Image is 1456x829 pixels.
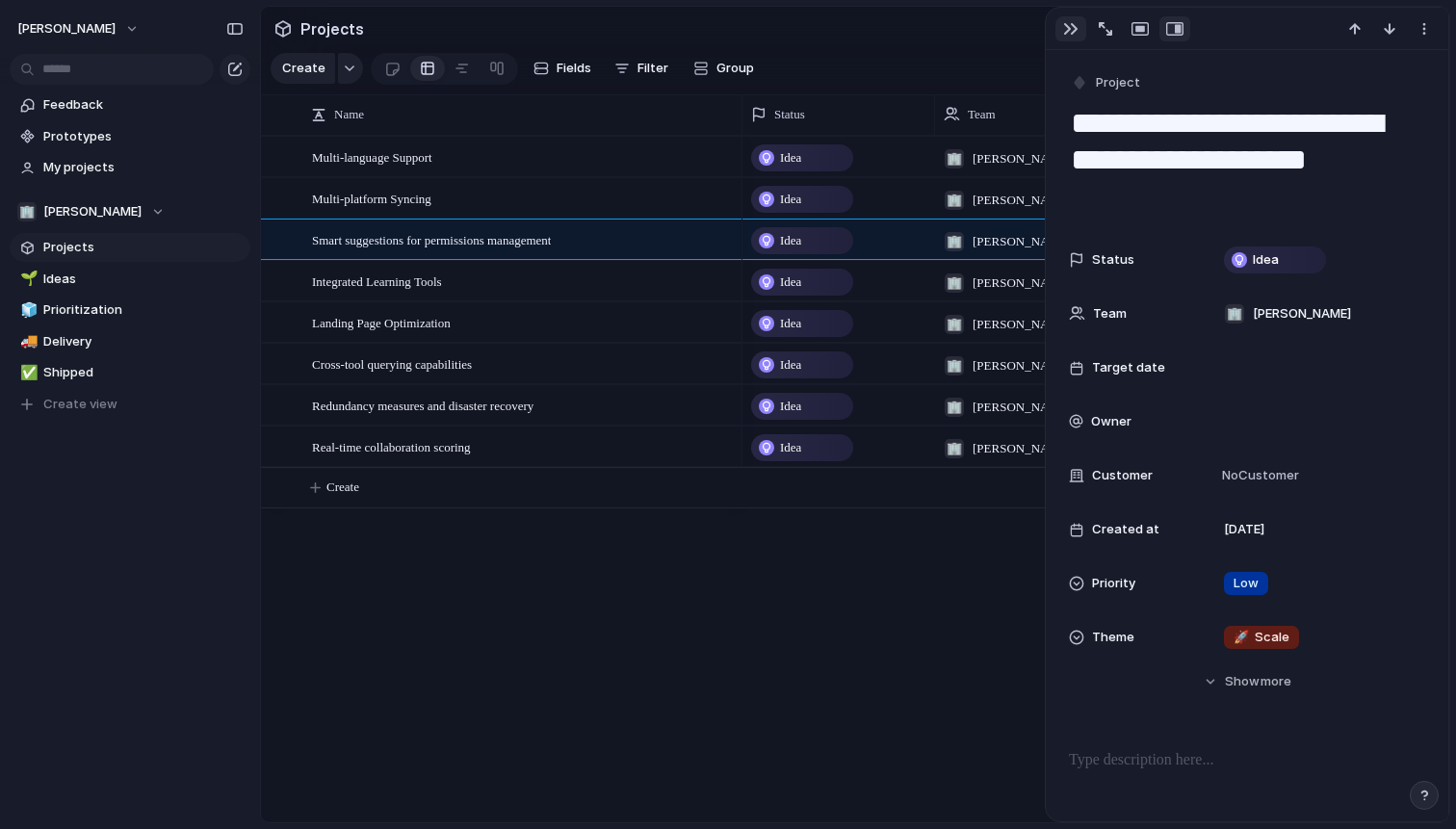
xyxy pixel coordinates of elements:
span: Prioritization [43,300,244,320]
div: 🏢 [945,191,964,210]
span: [PERSON_NAME] [973,356,1072,376]
span: [DATE] [1224,520,1264,539]
button: Fields [526,53,599,84]
span: Low [1234,574,1259,593]
span: 🚀 [1234,629,1249,644]
span: Project [1096,73,1140,92]
span: Ideas [43,270,244,289]
span: Prototypes [43,127,244,146]
a: Prototypes [10,122,250,151]
div: 🏢 [17,202,37,221]
span: Target date [1092,358,1165,377]
span: [PERSON_NAME] [973,149,1072,168]
span: Multi-language Support [312,145,432,168]
span: [PERSON_NAME] [973,232,1072,251]
span: Fields [557,59,591,78]
button: [PERSON_NAME] [9,13,149,44]
button: Showmore [1069,664,1425,699]
span: Idea [1253,250,1279,270]
button: Create view [10,390,250,419]
span: Team [1093,304,1127,324]
span: Create [282,59,325,78]
span: [PERSON_NAME] [973,191,1072,210]
div: 🏢 [945,315,964,334]
a: 🧊Prioritization [10,296,250,324]
span: Create [326,478,359,497]
span: Real-time collaboration scoring [312,435,471,457]
div: 🏢 [945,232,964,251]
span: Idea [780,190,801,209]
button: Group [684,53,764,84]
span: Idea [780,148,801,168]
span: Team [968,105,996,124]
a: Projects [10,233,250,262]
div: 🏢 [945,439,964,458]
span: [PERSON_NAME] [973,439,1072,458]
span: [PERSON_NAME] [43,202,142,221]
span: [PERSON_NAME] [973,398,1072,417]
span: Idea [780,231,801,250]
span: [PERSON_NAME] [1253,304,1351,324]
span: Theme [1092,628,1134,647]
span: Priority [1092,574,1135,593]
button: 🧊 [17,300,37,320]
span: Create view [43,395,117,414]
span: Created at [1092,520,1159,539]
span: Idea [780,314,801,333]
div: 🏢 [945,273,964,293]
span: [PERSON_NAME] [17,19,116,39]
span: Idea [780,397,801,416]
span: Landing Page Optimization [312,311,451,333]
button: Project [1067,69,1146,97]
span: Group [716,59,754,78]
div: ✅ [20,362,34,384]
span: Redundancy measures and disaster recovery [312,394,533,416]
a: 🌱Ideas [10,265,250,294]
span: Shipped [43,363,244,382]
span: Name [334,105,364,124]
button: ✅ [17,363,37,382]
button: 🌱 [17,270,37,289]
span: Feedback [43,95,244,115]
span: No Customer [1216,466,1299,485]
span: My projects [43,158,244,177]
span: Filter [637,59,668,78]
button: 🚚 [17,332,37,351]
div: 🏢 [945,149,964,168]
span: Delivery [43,332,244,351]
div: 🚚 [20,330,34,352]
a: Feedback [10,91,250,119]
button: Create [271,53,335,84]
span: Idea [780,355,801,375]
span: Smart suggestions for permissions management [312,228,551,250]
button: Filter [607,53,676,84]
a: ✅Shipped [10,358,250,387]
span: Multi-platform Syncing [312,187,431,209]
span: Idea [780,438,801,457]
div: 🏢 [1225,304,1244,324]
span: Owner [1091,412,1131,431]
button: 🏢[PERSON_NAME] [10,197,250,226]
span: [PERSON_NAME] [973,315,1072,334]
span: Integrated Learning Tools [312,270,442,292]
div: 🌱 [20,268,34,290]
span: Cross-tool querying capabilities [312,352,472,375]
span: more [1261,672,1291,691]
span: Show [1225,672,1260,691]
span: Customer [1092,466,1153,485]
span: [PERSON_NAME] [973,273,1072,293]
a: 🚚Delivery [10,327,250,356]
div: 🏢 [945,356,964,376]
span: Status [774,105,805,124]
span: Status [1092,250,1134,270]
a: My projects [10,153,250,182]
div: 🏢 [945,398,964,417]
span: Scale [1234,628,1289,647]
span: Projects [43,238,244,257]
span: Idea [780,272,801,292]
span: Projects [297,12,368,46]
